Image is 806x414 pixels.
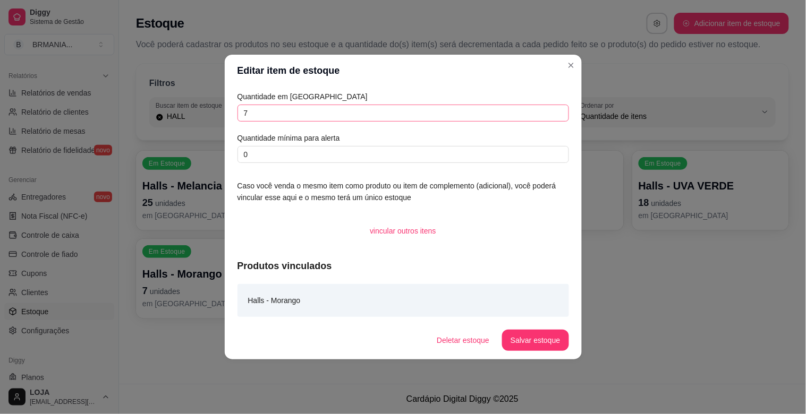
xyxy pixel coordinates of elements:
[248,295,301,306] article: Halls - Morango
[237,132,569,144] article: Quantidade mínima para alerta
[237,180,569,203] article: Caso você venda o mesmo item como produto ou item de complemento (adicional), você poderá vincula...
[563,57,580,74] button: Close
[237,91,569,102] article: Quantidade em [GEOGRAPHIC_DATA]
[361,220,445,241] button: vincular outros itens
[225,55,582,87] header: Editar item de estoque
[428,330,498,351] button: Deletar estoque
[502,330,569,351] button: Salvar estoque
[237,258,569,273] article: Produtos vinculados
